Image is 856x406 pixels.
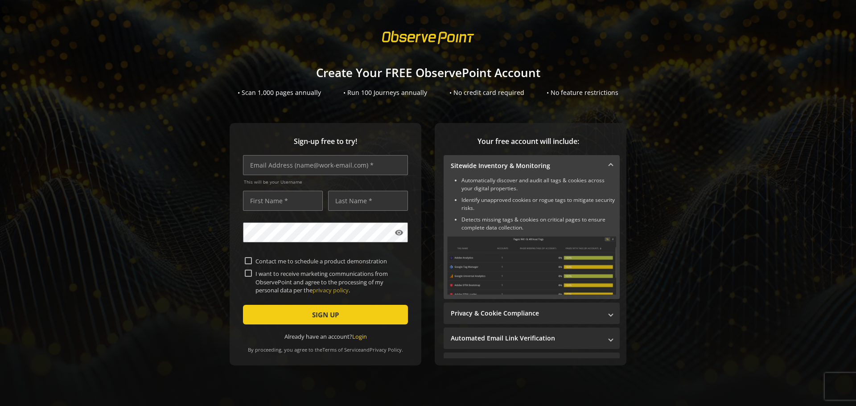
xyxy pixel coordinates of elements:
[447,236,616,295] img: Sitewide Inventory & Monitoring
[449,88,524,97] div: • No credit card required
[343,88,427,97] div: • Run 100 Journeys annually
[328,191,408,211] input: Last Name *
[243,332,408,341] div: Already have an account?
[461,196,616,212] li: Identify unapproved cookies or rogue tags to mitigate security risks.
[444,353,620,374] mat-expansion-panel-header: Performance Monitoring with Web Vitals
[252,270,406,294] label: I want to receive marketing communications from ObservePoint and agree to the processing of my pe...
[395,228,403,237] mat-icon: visibility
[243,340,408,353] div: By proceeding, you agree to the and .
[238,88,321,97] div: • Scan 1,000 pages annually
[243,155,408,175] input: Email Address (name@work-email.com) *
[444,136,613,147] span: Your free account will include:
[451,309,602,318] mat-panel-title: Privacy & Cookie Compliance
[461,176,616,193] li: Automatically discover and audit all tags & cookies across your digital properties.
[451,161,602,170] mat-panel-title: Sitewide Inventory & Monitoring
[444,328,620,349] mat-expansion-panel-header: Automated Email Link Verification
[244,179,408,185] span: This will be your Username
[444,155,620,176] mat-expansion-panel-header: Sitewide Inventory & Monitoring
[243,136,408,147] span: Sign-up free to try!
[444,303,620,324] mat-expansion-panel-header: Privacy & Cookie Compliance
[322,346,361,353] a: Terms of Service
[313,286,349,294] a: privacy policy
[370,346,402,353] a: Privacy Policy
[352,332,367,340] a: Login
[547,88,618,97] div: • No feature restrictions
[444,176,620,299] div: Sitewide Inventory & Monitoring
[243,191,323,211] input: First Name *
[252,257,406,265] label: Contact me to schedule a product demonstration
[312,307,339,323] span: SIGN UP
[451,334,602,343] mat-panel-title: Automated Email Link Verification
[243,305,408,324] button: SIGN UP
[461,216,616,232] li: Detects missing tags & cookies on critical pages to ensure complete data collection.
